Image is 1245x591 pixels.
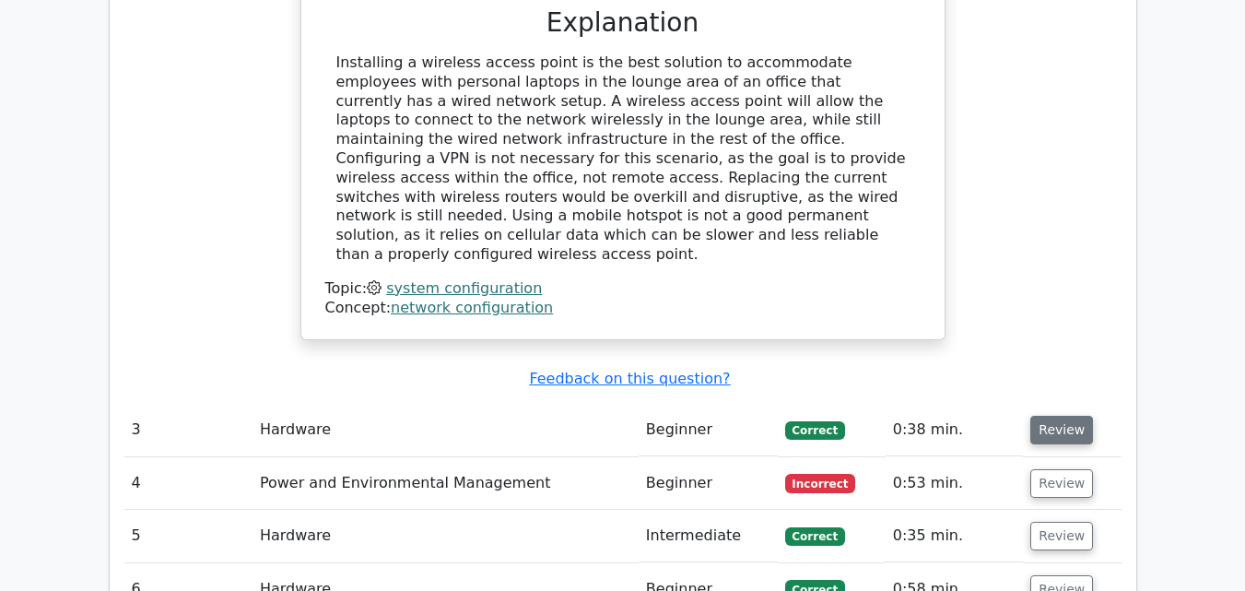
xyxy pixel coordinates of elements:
[325,279,921,299] div: Topic:
[325,299,921,318] div: Concept:
[386,279,542,297] a: system configuration
[886,404,1024,456] td: 0:38 min.
[336,7,910,39] h3: Explanation
[639,457,778,510] td: Beginner
[1030,522,1093,550] button: Review
[886,510,1024,562] td: 0:35 min.
[253,510,639,562] td: Hardware
[124,404,253,456] td: 3
[529,370,730,387] a: Feedback on this question?
[336,53,910,265] div: Installing a wireless access point is the best solution to accommodate employees with personal la...
[124,510,253,562] td: 5
[253,457,639,510] td: Power and Environmental Management
[1030,416,1093,444] button: Review
[253,404,639,456] td: Hardware
[639,510,778,562] td: Intermediate
[1030,469,1093,498] button: Review
[124,457,253,510] td: 4
[785,527,845,546] span: Correct
[886,457,1024,510] td: 0:53 min.
[639,404,778,456] td: Beginner
[785,421,845,440] span: Correct
[391,299,553,316] a: network configuration
[785,474,856,492] span: Incorrect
